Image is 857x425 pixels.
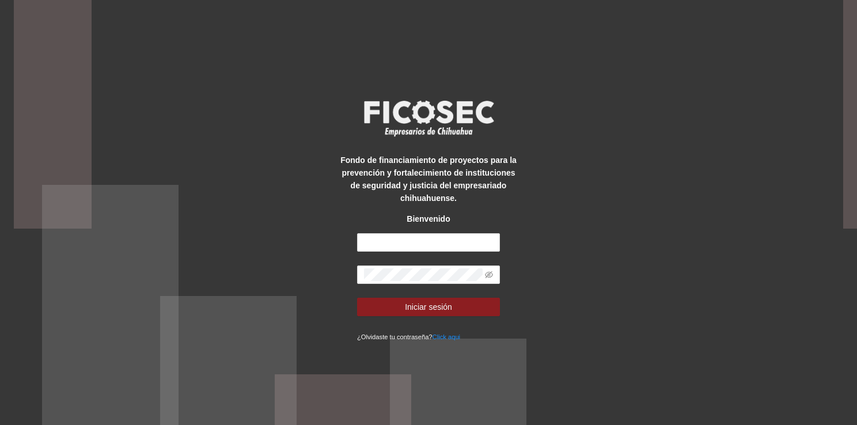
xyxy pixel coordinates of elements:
a: Click aqui [433,333,461,340]
small: ¿Olvidaste tu contraseña? [357,333,460,340]
strong: Fondo de financiamiento de proyectos para la prevención y fortalecimiento de instituciones de seg... [340,155,517,203]
button: Iniciar sesión [357,298,500,316]
strong: Bienvenido [407,214,450,223]
img: logo [357,97,500,139]
span: eye-invisible [485,271,493,279]
span: Iniciar sesión [405,301,452,313]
